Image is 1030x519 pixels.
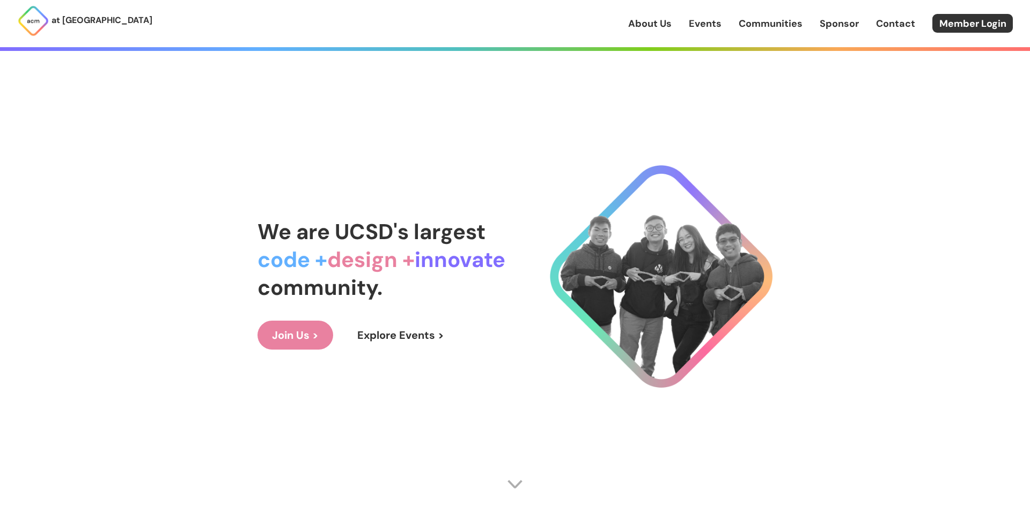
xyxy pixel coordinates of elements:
[257,218,485,246] span: We are UCSD's largest
[257,273,382,301] span: community.
[550,165,772,388] img: Cool Logo
[507,476,523,492] img: Scroll Arrow
[257,246,327,273] span: code +
[343,321,459,350] a: Explore Events >
[876,17,915,31] a: Contact
[820,17,859,31] a: Sponsor
[628,17,672,31] a: About Us
[327,246,415,273] span: design +
[739,17,803,31] a: Communities
[689,17,722,31] a: Events
[51,13,152,27] p: at [GEOGRAPHIC_DATA]
[415,246,505,273] span: innovate
[932,14,1013,33] a: Member Login
[17,5,152,37] a: at [GEOGRAPHIC_DATA]
[17,5,49,37] img: ACM Logo
[257,321,333,350] a: Join Us >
